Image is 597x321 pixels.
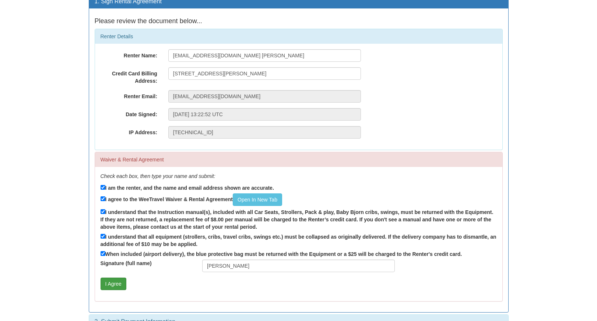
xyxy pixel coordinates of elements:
a: Open In New Tab [233,193,282,206]
label: Renter Email: [95,90,163,100]
label: I understand that all equipment (strollers, cribs, travel cribs, swings etc.) must be collapsed a... [101,232,497,248]
input: I understand that all equipment (strollers, cribs, travel cribs, swings etc.) must be collapsed a... [101,234,105,239]
label: Date Signed: [95,108,163,118]
input: When included (airport delivery), the blue protective bag must be returned with the Equipment or ... [101,251,105,256]
label: I am the renter, and the name and email address shown are accurate. [101,183,274,192]
h4: Please review the document below... [95,18,503,25]
label: I understand that the Instruction manual(s), included with all Car Seats, Strollers, Pack & play,... [101,208,497,231]
div: Renter Details [95,29,502,44]
label: When included (airport delivery), the blue protective bag must be returned with the Equipment or ... [101,250,462,258]
em: Check each box, then type your name and submit: [101,173,215,179]
label: Credit Card Billing Address: [95,67,163,85]
button: I Agree [101,278,126,290]
input: Full Name [202,260,395,272]
input: I understand that the Instruction manual(s), included with all Car Seats, Strollers, Pack & play,... [101,209,105,214]
input: I agree to the WeeTravel Waiver & Rental AgreementOpen In New Tab [101,196,105,201]
label: IP Address: [95,126,163,136]
div: Waiver & Rental Agreement [95,152,502,167]
label: Signature (full name) [95,260,197,267]
label: Renter Name: [95,49,163,59]
label: I agree to the WeeTravel Waiver & Rental Agreement [101,193,282,206]
input: I am the renter, and the name and email address shown are accurate. [101,185,105,190]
